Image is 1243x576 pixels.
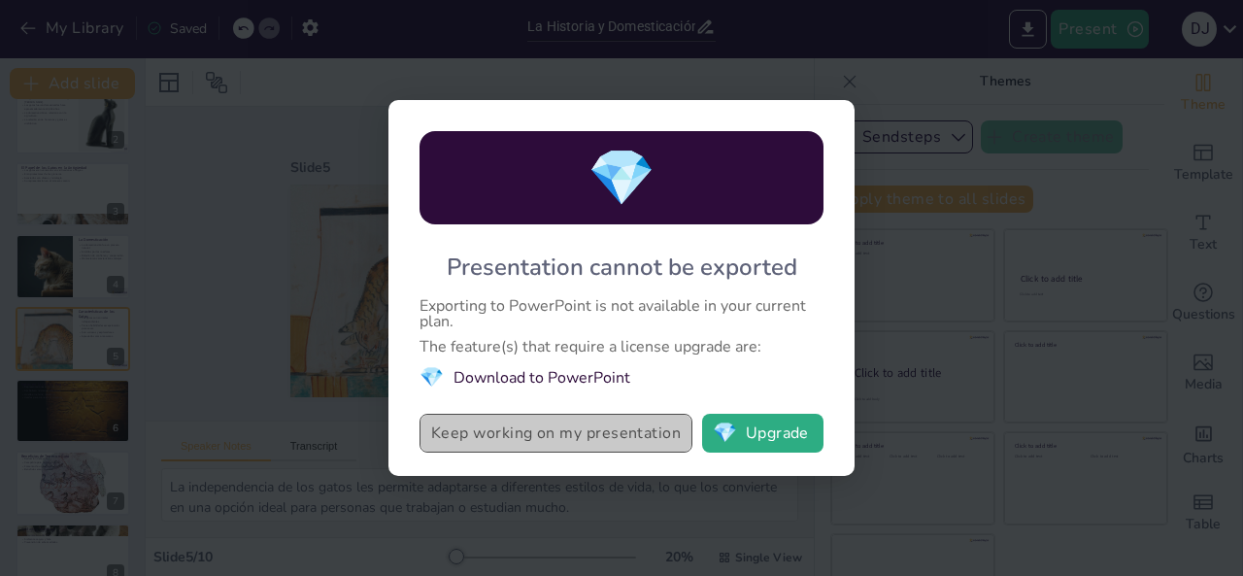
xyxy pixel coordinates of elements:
div: Exporting to PowerPoint is not available in your current plan. [420,298,823,329]
li: Download to PowerPoint [420,364,823,390]
span: diamond [420,364,444,390]
button: diamondUpgrade [702,414,823,453]
button: Keep working on my presentation [420,414,692,453]
div: Presentation cannot be exported [447,252,797,283]
span: diamond [713,424,737,443]
span: diamond [588,141,655,216]
div: The feature(s) that require a license upgrade are: [420,339,823,355]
